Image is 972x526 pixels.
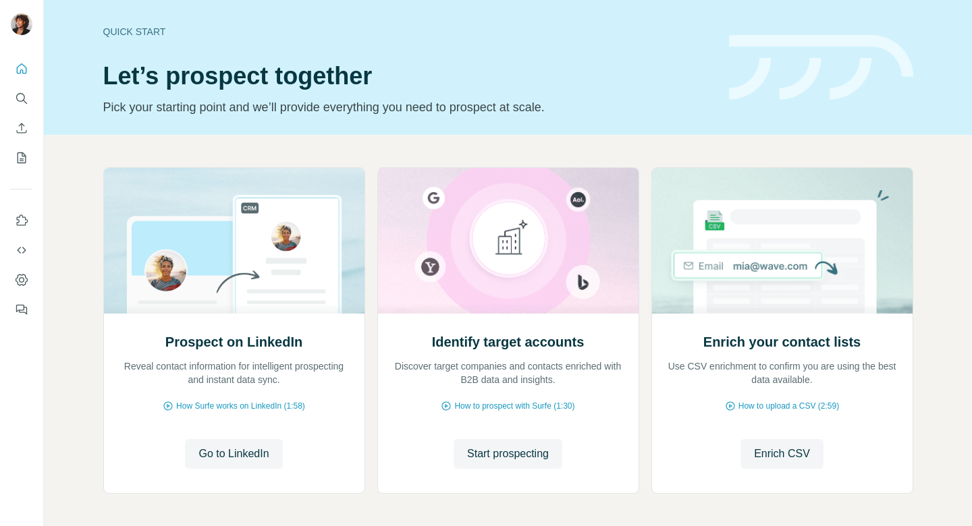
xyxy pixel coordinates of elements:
p: Discover target companies and contacts enriched with B2B data and insights. [391,359,625,386]
p: Use CSV enrichment to confirm you are using the best data available. [666,359,899,386]
button: Search [11,86,32,111]
span: How to prospect with Surfe (1:30) [454,400,574,412]
img: Enrich your contact lists [651,168,913,314]
span: How to upload a CSV (2:59) [738,400,839,412]
button: Enrich CSV [740,439,823,469]
p: Pick your starting point and we’ll provide everything you need to prospect at scale. [103,98,713,117]
img: Avatar [11,13,32,35]
span: Start prospecting [467,446,549,462]
h1: Let’s prospect together [103,63,713,90]
h2: Prospect on LinkedIn [165,332,302,351]
button: My lists [11,146,32,170]
button: Quick start [11,57,32,81]
button: Start prospecting [454,439,562,469]
div: Quick start [103,25,713,38]
p: Reveal contact information for intelligent prospecting and instant data sync. [117,359,351,386]
span: Enrich CSV [754,446,810,462]
button: Enrich CSV [11,116,32,140]
button: Use Surfe on LinkedIn [11,208,32,233]
button: Go to LinkedIn [185,439,282,469]
img: Prospect on LinkedIn [103,168,365,314]
button: Use Surfe API [11,238,32,262]
img: Identify target accounts [377,168,639,314]
button: Dashboard [11,268,32,292]
img: banner [729,35,913,100]
h2: Identify target accounts [432,332,585,351]
span: Go to LinkedIn [198,446,269,462]
h2: Enrich your contact lists [703,332,861,351]
button: Feedback [11,297,32,322]
span: How Surfe works on LinkedIn (1:58) [176,400,305,412]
